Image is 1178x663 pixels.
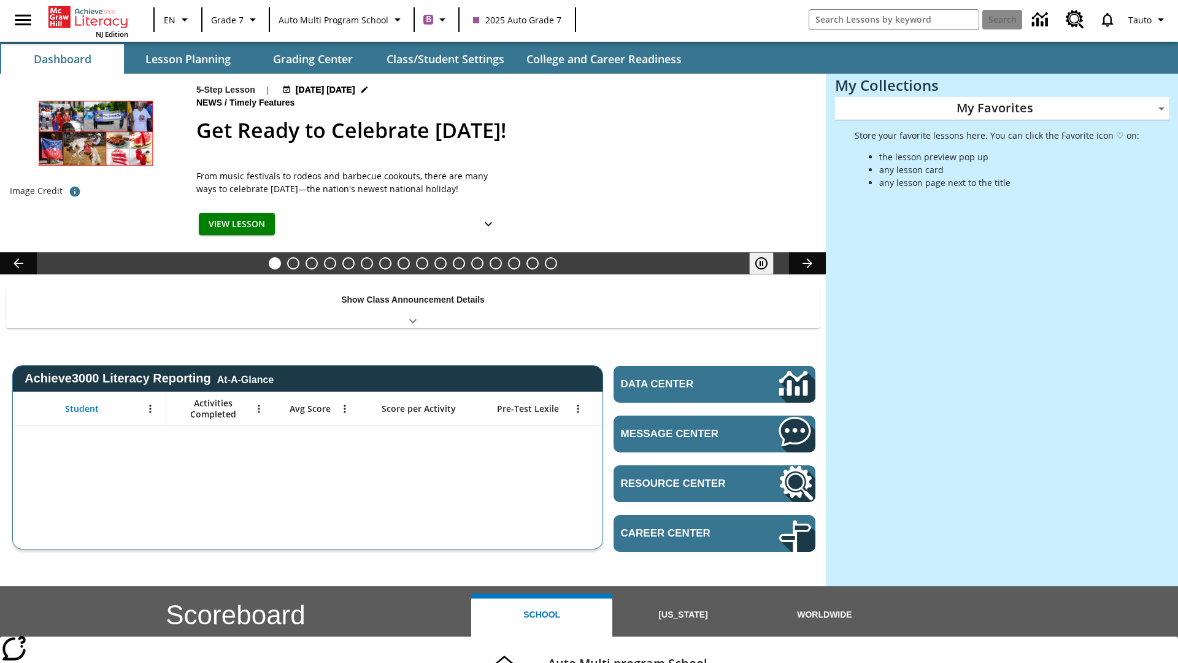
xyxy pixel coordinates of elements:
[279,14,388,26] span: Auto Multi program School
[225,98,227,107] span: /
[206,9,265,31] button: Grade: Grade 7, Select a grade
[879,163,1139,176] li: any lesson card
[229,96,297,110] span: Timely Features
[473,14,561,26] span: 2025 Auto Grade 7
[809,10,979,29] input: search field
[324,257,336,269] button: Slide 4 Time for Moon Rules?
[196,83,255,96] p: 5-Step Lesson
[497,403,559,414] span: Pre-Test Lexile
[749,252,774,274] button: Pause
[269,257,281,269] button: Slide 1 Get Ready to Celebrate Juneteenth!
[211,14,244,26] span: Grade 7
[196,169,503,195] span: From music festivals to rodeos and barbecue cookouts, there are many ways to celebrate Juneteenth...
[517,44,691,74] button: College and Career Readiness
[621,428,742,440] span: Message Center
[65,403,99,414] span: Student
[749,252,786,274] div: Pause
[126,44,249,74] button: Lesson Planning
[379,257,391,269] button: Slide 7 The Last Homesteaders
[361,257,373,269] button: Slide 6 Private! Keep Out!
[398,257,410,269] button: Slide 8 Solar Power to the People
[48,4,128,39] div: Home
[614,416,815,452] a: Message Center
[10,185,63,197] p: Image Credit
[508,257,520,269] button: Slide 14 Career Lesson
[250,400,268,418] button: Open Menu
[63,180,87,203] button: Image credit: Top, left to right: Aaron of L.A. Photography/Shutterstock; Aaron of L.A. Photograp...
[835,97,1169,120] div: My Favorites
[471,594,612,637] button: School
[471,257,483,269] button: Slide 12 Mixed Practice: Citing Evidence
[418,9,455,31] button: Boost Class color is purple. Change class color
[48,5,128,29] a: Home
[1128,14,1152,26] span: Tauto
[265,83,270,96] span: |
[614,465,815,502] a: Resource Center, Will open in new tab
[614,515,815,552] a: Career Center
[6,286,820,328] div: Show Class Announcement Details
[287,257,299,269] button: Slide 2 Back On Earth
[754,594,895,637] button: Worldwide
[382,403,456,414] span: Score per Activity
[377,44,514,74] button: Class/Student Settings
[336,400,354,418] button: Open Menu
[434,257,447,269] button: Slide 10 Fashion Forward in Ancient Rome
[1058,3,1091,36] a: Resource Center, Will open in new tab
[252,44,374,74] button: Grading Center
[290,403,331,414] span: Avg Score
[217,372,274,386] div: At-A-Glance
[196,115,811,146] h2: Get Ready to Celebrate Juneteenth!
[164,14,175,26] span: EN
[158,9,198,31] button: Language: EN, Select a language
[835,77,1169,94] h3: My Collections
[196,96,225,110] span: News
[196,169,503,195] div: From music festivals to rodeos and barbecue cookouts, there are many ways to celebrate [DATE]—the...
[199,213,275,236] button: View Lesson
[1,44,124,74] button: Dashboard
[306,257,318,269] button: Slide 3 Free Returns: A Gain or a Drain?
[621,527,742,540] span: Career Center
[426,12,431,27] span: B
[1025,3,1058,37] a: Data Center
[5,2,41,38] button: Open side menu
[855,129,1139,142] p: Store your favorite lessons here. You can click the Favorite icon ♡ on:
[141,400,160,418] button: Open Menu
[416,257,428,269] button: Slide 9 Attack of the Terrifying Tomatoes
[621,378,737,390] span: Data Center
[96,29,128,39] span: NJ Edition
[614,366,815,403] a: Data Center
[621,478,742,490] span: Resource Center
[1123,9,1173,31] button: Profile/Settings
[342,257,355,269] button: Slide 5 Cruise Ships: Making Waves
[296,83,355,96] span: [DATE] [DATE]
[274,9,410,31] button: School: Auto Multi program School, Select your school
[789,252,826,274] button: Lesson carousel, Next
[526,257,539,269] button: Slide 15 The Constitution's Balancing Act
[280,83,371,96] button: Jul 17 - Jun 30 Choose Dates
[10,83,182,180] img: Photos of red foods and of people celebrating Juneteenth at parades, Opal's Walk, and at a rodeo.
[879,150,1139,163] li: the lesson preview pop up
[172,398,253,420] span: Activities Completed
[569,400,587,418] button: Open Menu
[612,594,753,637] button: [US_STATE]
[341,293,485,306] p: Show Class Announcement Details
[25,371,274,386] span: Achieve3000 Literacy Reporting
[490,257,502,269] button: Slide 13 Pre-release lesson
[453,257,465,269] button: Slide 11 The Invasion of the Free CD
[879,176,1139,189] li: any lesson page next to the title
[545,257,557,269] button: Slide 16 Point of View
[476,213,501,236] button: Show Details
[1091,4,1123,36] a: Notifications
